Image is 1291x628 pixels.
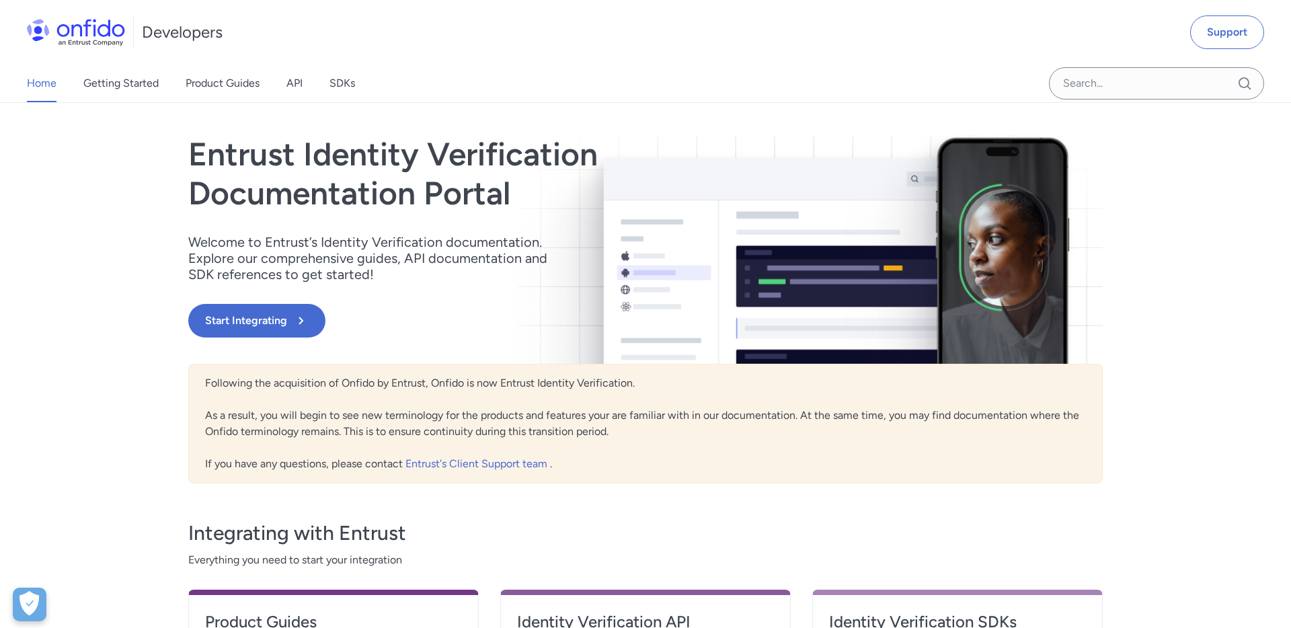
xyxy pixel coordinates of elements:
div: Following the acquisition of Onfido by Entrust, Onfido is now Entrust Identity Verification. As a... [188,364,1103,483]
span: Everything you need to start your integration [188,552,1103,568]
input: Onfido search input field [1049,67,1264,100]
h1: Entrust Identity Verification Documentation Portal [188,135,828,212]
button: Start Integrating [188,304,325,338]
button: Open Preferences [13,588,46,621]
a: Home [27,65,56,102]
a: Support [1190,15,1264,49]
div: Cookie Preferences [13,588,46,621]
h3: Integrating with Entrust [188,520,1103,547]
a: Getting Started [83,65,159,102]
h1: Developers [142,22,223,43]
a: SDKs [329,65,355,102]
a: Product Guides [186,65,260,102]
p: Welcome to Entrust’s Identity Verification documentation. Explore our comprehensive guides, API d... [188,234,565,282]
a: Entrust's Client Support team [405,457,550,470]
a: Start Integrating [188,304,828,338]
img: Onfido Logo [27,19,125,46]
a: API [286,65,303,102]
